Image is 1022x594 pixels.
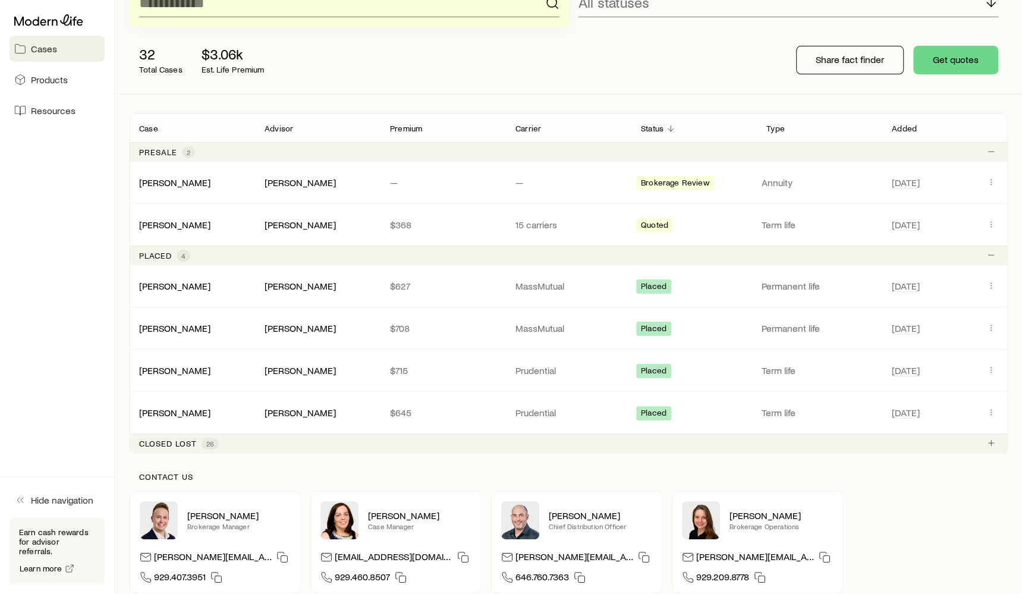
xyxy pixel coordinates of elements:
p: $368 [390,219,496,231]
div: [PERSON_NAME] [139,219,210,231]
img: Dan Pierson [501,501,539,539]
p: Total Cases [139,65,183,74]
p: — [515,177,622,188]
p: Status [641,124,663,133]
span: [DATE] [892,322,920,334]
a: Resources [10,98,105,124]
p: — [390,177,496,188]
div: [PERSON_NAME] [139,407,210,419]
span: 26 [206,439,214,448]
p: Share fact finder [816,54,884,65]
p: Closed lost [139,439,197,448]
p: Premium [390,124,422,133]
p: Chief Distribution Officer [549,521,652,531]
p: $3.06k [202,46,265,62]
p: 32 [139,46,183,62]
p: [PERSON_NAME] [729,510,833,521]
span: [DATE] [892,407,920,419]
span: Products [31,74,68,86]
span: [DATE] [892,219,920,231]
p: [PERSON_NAME][EMAIL_ADDRESS][DOMAIN_NAME] [154,551,272,567]
p: MassMutual [515,322,622,334]
a: [PERSON_NAME] [139,219,210,230]
span: [DATE] [892,364,920,376]
div: [PERSON_NAME] [265,364,336,377]
span: Cases [31,43,57,55]
p: Case [139,124,158,133]
p: Est. Life Premium [202,65,265,74]
p: Brokerage Operations [729,521,833,531]
p: Permanent life [762,322,878,334]
div: [PERSON_NAME] [265,177,336,189]
span: Quoted [641,220,668,232]
div: [PERSON_NAME] [139,364,210,377]
div: [PERSON_NAME] [139,280,210,293]
p: MassMutual [515,280,622,292]
a: [PERSON_NAME] [139,407,210,418]
img: Derek Wakefield [140,501,178,539]
p: $715 [390,364,496,376]
div: [PERSON_NAME] [265,280,336,293]
span: Placed [641,323,666,336]
p: 15 carriers [515,219,622,231]
div: Earn cash rewards for advisor referrals.Learn more [10,518,105,584]
span: Resources [31,105,76,117]
p: [PERSON_NAME] [549,510,652,521]
img: Heather McKee [320,501,359,539]
a: [PERSON_NAME] [139,280,210,291]
p: Added [892,124,917,133]
p: Prudential [515,407,622,419]
p: Case Manager [368,521,471,531]
p: $645 [390,407,496,419]
p: [PERSON_NAME] [368,510,471,521]
a: Products [10,67,105,93]
span: Learn more [20,564,62,573]
div: [PERSON_NAME] [265,219,336,231]
button: Share fact finder [796,46,904,74]
p: Contact us [139,472,998,482]
button: Get quotes [913,46,998,74]
span: Placed [641,281,666,294]
span: 929.460.8507 [335,571,390,587]
a: Cases [10,36,105,62]
p: Advisor [265,124,293,133]
p: Carrier [515,124,541,133]
p: Placed [139,251,172,260]
p: [PERSON_NAME][EMAIL_ADDRESS][DOMAIN_NAME] [696,551,814,567]
p: $627 [390,280,496,292]
div: [PERSON_NAME] [265,407,336,419]
a: [PERSON_NAME] [139,322,210,334]
p: [EMAIL_ADDRESS][DOMAIN_NAME] [335,551,452,567]
p: Term life [762,407,878,419]
a: [PERSON_NAME] [139,177,210,188]
p: Term life [762,364,878,376]
p: Type [766,124,785,133]
span: 2 [187,147,190,157]
div: Client cases [130,113,1008,453]
div: [PERSON_NAME] [139,177,210,189]
p: Permanent life [762,280,878,292]
p: Annuity [762,177,878,188]
p: Presale [139,147,177,157]
p: Prudential [515,364,622,376]
span: Placed [641,408,666,420]
span: 646.760.7363 [515,571,569,587]
p: [PERSON_NAME][EMAIL_ADDRESS][DOMAIN_NAME] [515,551,633,567]
div: [PERSON_NAME] [265,322,336,335]
p: $708 [390,322,496,334]
span: 929.209.8778 [696,571,749,587]
span: Brokerage Review [641,178,709,190]
div: [PERSON_NAME] [139,322,210,335]
span: Placed [641,366,666,378]
a: [PERSON_NAME] [139,364,210,376]
span: [DATE] [892,280,920,292]
p: Term life [762,219,878,231]
span: Hide navigation [31,494,93,506]
p: [PERSON_NAME] [187,510,291,521]
span: 4 [181,251,185,260]
img: Ellen Wall [682,501,720,539]
button: Hide navigation [10,487,105,513]
span: [DATE] [892,177,920,188]
p: Earn cash rewards for advisor referrals. [19,527,95,556]
span: 929.407.3951 [154,571,206,587]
